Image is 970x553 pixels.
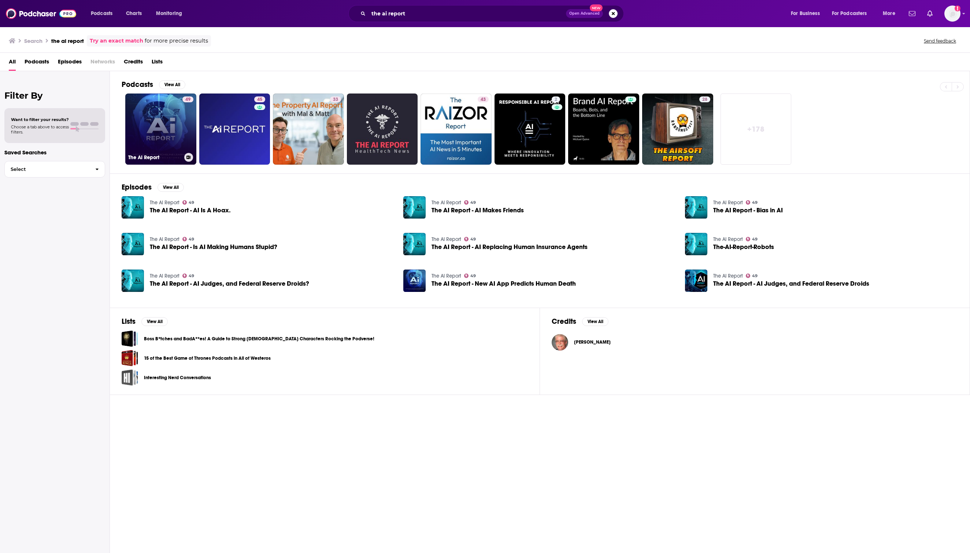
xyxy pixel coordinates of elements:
[464,200,476,205] a: 49
[552,317,576,326] h2: Credits
[786,8,829,19] button: open menu
[791,8,820,19] span: For Business
[642,94,713,165] a: 28
[432,236,461,242] a: The AI Report
[582,317,608,326] button: View All
[827,8,878,19] button: open menu
[924,7,936,20] a: Show notifications dropdown
[159,80,185,89] button: View All
[432,199,461,206] a: The AI Report
[470,238,476,241] span: 49
[713,281,869,287] span: The AI Report - AI Judges, and Federal Reserve Droids
[432,244,588,250] a: The AI Report - AI Replacing Human Insurance Agents
[713,273,743,279] a: The AI Report
[944,6,960,22] img: User Profile
[752,201,758,204] span: 49
[470,274,476,278] span: 49
[151,8,192,19] button: open menu
[713,199,743,206] a: The AI Report
[150,244,277,250] a: The AI Report - Is AI Making Humans Stupid?
[86,8,122,19] button: open menu
[158,183,184,192] button: View All
[464,274,476,278] a: 49
[91,8,112,19] span: Podcasts
[481,96,486,103] span: 43
[552,317,608,326] a: CreditsView All
[702,96,707,103] span: 28
[58,56,82,71] span: Episodes
[746,237,758,241] a: 49
[746,200,758,205] a: 49
[141,317,168,326] button: View All
[6,7,76,21] a: Podchaser - Follow, Share and Rate Podcasts
[713,244,774,250] a: The-AI-Report-Robots
[955,6,960,11] svg: Add a profile image
[4,149,105,156] p: Saved Searches
[11,117,69,122] span: Want to filter your results?
[752,274,758,278] span: 49
[185,96,190,103] span: 49
[124,56,143,71] a: Credits
[555,96,557,103] span: 2
[122,183,152,192] h2: Episodes
[122,183,184,192] a: EpisodesView All
[145,37,208,45] span: for more precise results
[189,238,194,241] span: 49
[721,94,792,165] a: +178
[552,334,568,351] img: Roger Aines
[122,80,153,89] h2: Podcasts
[403,270,426,292] img: The AI Report - New AI App Predicts Human Death
[150,236,179,242] a: The AI Report
[403,196,426,219] a: The AI Report - AI Makes Friends
[51,37,84,44] h3: the ai report
[478,96,489,102] a: 43
[333,96,338,103] span: 33
[685,270,707,292] img: The AI Report - AI Judges, and Federal Reserve Droids
[254,96,265,102] a: 45
[144,335,374,343] a: Boss B*tches and BadA**es! A Guide to Strong [DEMOGRAPHIC_DATA] Characters Rocking the Podverse!
[150,207,231,213] a: The AI Report - AI Is A Hoax.
[432,207,524,213] a: The AI Report - AI Makes Friends
[574,339,611,345] span: [PERSON_NAME]
[4,161,105,177] button: Select
[685,233,707,255] img: The-AI-Report-Robots
[403,233,426,255] img: The AI Report - AI Replacing Human Insurance Agents
[257,96,262,103] span: 45
[495,94,566,165] a: 2
[24,37,42,44] h3: Search
[182,274,195,278] a: 49
[122,233,144,255] img: The AI Report - Is AI Making Humans Stupid?
[590,4,603,11] span: New
[746,274,758,278] a: 49
[182,200,195,205] a: 49
[122,196,144,219] img: The AI Report - AI Is A Hoax.
[685,196,707,219] img: The AI Report - Bias in AI
[369,8,566,19] input: Search podcasts, credits, & more...
[144,354,271,362] a: 15 of the Best Game of Thrones Podcasts in All of Westeros
[150,281,309,287] a: The AI Report - AI Judges, and Federal Reserve Droids?
[944,6,960,22] span: Logged in as hannahlee98
[122,330,138,347] a: Boss B*tches and BadA**es! A Guide to Strong Female Characters Rocking the Podverse!
[878,8,904,19] button: open menu
[552,330,958,354] button: Roger AinesRoger Aines
[699,96,710,102] a: 28
[552,96,560,102] a: 2
[156,8,182,19] span: Monitoring
[906,7,918,20] a: Show notifications dropdown
[122,270,144,292] img: The AI Report - AI Judges, and Federal Reserve Droids?
[199,94,270,165] a: 45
